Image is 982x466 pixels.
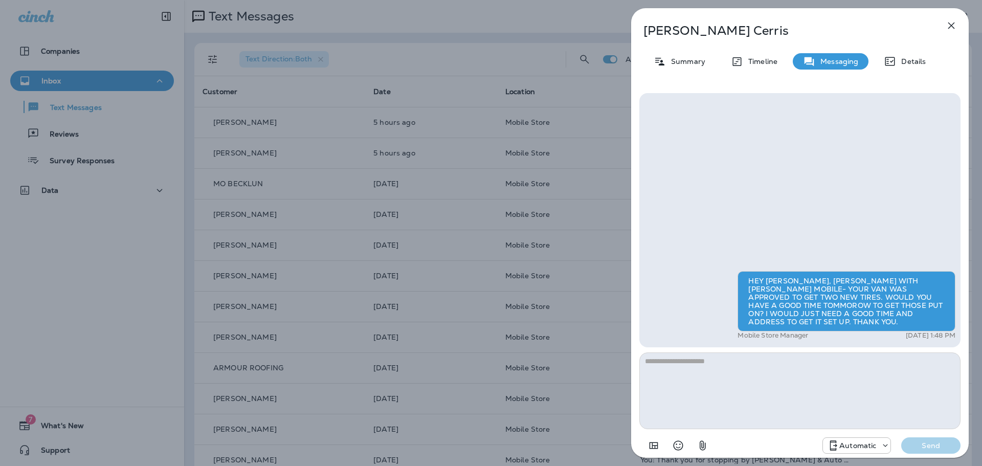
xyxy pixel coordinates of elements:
p: [DATE] 1:48 PM [906,331,955,340]
p: Mobile Store Manager [738,331,808,340]
button: Select an emoji [668,435,688,456]
button: Add in a premade template [643,435,664,456]
p: Details [896,57,926,65]
p: Automatic [839,441,876,450]
p: Summary [666,57,705,65]
p: Timeline [743,57,777,65]
p: Messaging [815,57,858,65]
p: [PERSON_NAME] Cerris [643,24,923,38]
div: HEY [PERSON_NAME], [PERSON_NAME] WITH [PERSON_NAME] MOBILE- YOUR VAN WAS APPROVED TO GET TWO NEW ... [738,271,955,331]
